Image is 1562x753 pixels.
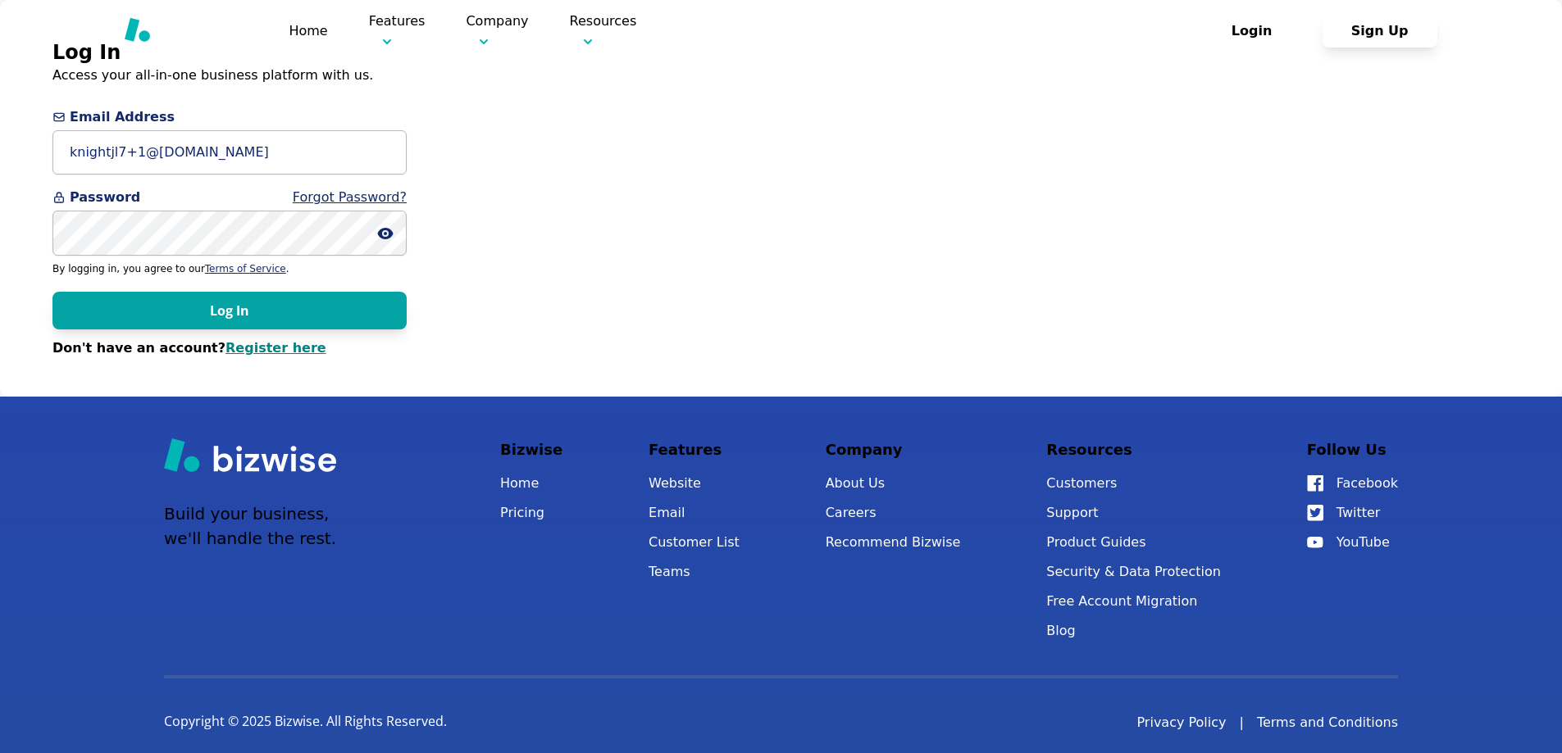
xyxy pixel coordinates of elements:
button: Support [1046,501,1221,524]
a: Email [649,501,740,524]
a: Customers [1046,472,1221,495]
img: Bizwise Logo [125,17,248,42]
button: Login [1195,15,1309,48]
img: Bizwise Logo [164,438,336,472]
p: Company [826,438,961,462]
img: Facebook Icon [1307,475,1323,492]
a: Security & Data Protection [1046,560,1221,583]
p: Follow Us [1307,438,1398,462]
a: Free Account Migration [1046,590,1221,613]
a: Forgot Password? [293,189,407,205]
a: Register here [225,340,326,356]
a: Pricing [677,20,726,41]
a: Terms of Service [205,263,286,274]
a: Sign Up [1323,23,1437,39]
p: Copyright © 2025 Bizwise. All Rights Reserved. [164,713,447,731]
img: YouTube Icon [1307,537,1323,548]
span: Password [52,188,407,207]
input: you@example.com [52,130,407,175]
a: Facebook [1307,472,1398,495]
p: Features [649,438,740,462]
a: Login [1195,23,1323,39]
p: Features [369,11,426,50]
a: About Us [826,472,961,495]
a: Blog [1046,619,1221,642]
a: Careers [826,501,961,524]
button: Sign Up [1323,15,1437,48]
button: Log In [52,292,407,329]
a: Website [649,472,740,495]
a: Home [500,472,562,495]
p: Resources [1046,438,1221,462]
a: Twitter [1307,501,1398,524]
span: Email Address [52,107,407,127]
p: Company [466,11,528,50]
a: Home [289,23,327,39]
div: Don't have an account?Register here [52,339,407,357]
a: YouTube [1307,531,1398,554]
p: Resources [570,11,637,50]
p: Bizwise [500,438,562,462]
a: Pricing [500,501,562,524]
a: Teams [649,560,740,583]
div: | [1240,713,1244,733]
a: Product Guides [1046,531,1221,554]
p: By logging in, you agree to our . [52,262,407,275]
a: Customer List [649,531,740,554]
p: Build your business, we'll handle the rest. [164,501,336,551]
a: Terms and Conditions [1257,713,1398,733]
a: Recommend Bizwise [826,531,961,554]
a: Privacy Policy [1136,713,1226,733]
img: Twitter Icon [1307,505,1323,521]
p: Don't have an account? [52,339,407,357]
p: Access your all-in-one business platform with us. [52,66,407,84]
